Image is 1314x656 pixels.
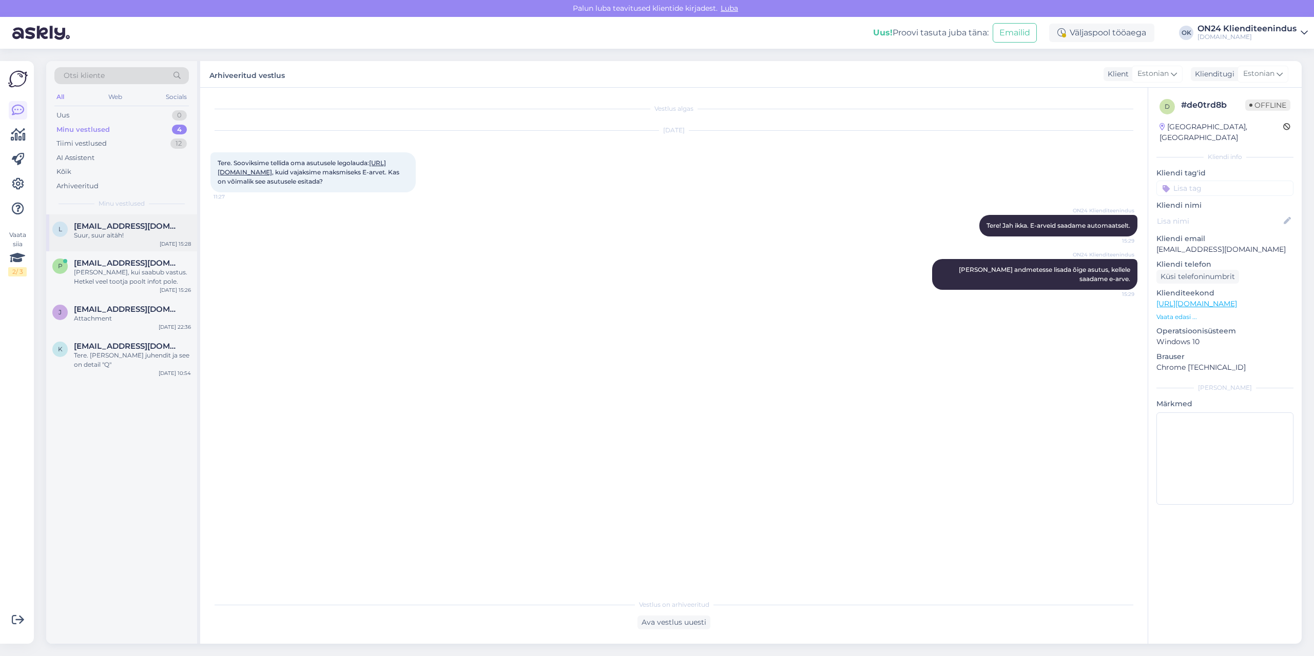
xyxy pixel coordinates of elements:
[74,342,181,351] span: kiffu65@gmail.com
[218,159,401,185] span: Tere. Sooviksime tellida oma asutusele legolauda: , kuid vajaksime maksmiseks E-arvet. Kas on või...
[1156,399,1293,409] p: Märkmed
[1156,200,1293,211] p: Kliendi nimi
[159,369,191,377] div: [DATE] 10:54
[1156,351,1293,362] p: Brauser
[1157,215,1282,227] input: Lisa nimi
[210,104,1137,113] div: Vestlus algas
[1160,122,1283,143] div: [GEOGRAPHIC_DATA], [GEOGRAPHIC_DATA]
[56,110,69,121] div: Uus
[1197,25,1297,33] div: ON24 Klienditeenindus
[1191,69,1234,79] div: Klienditugi
[56,125,110,135] div: Minu vestlused
[99,199,145,208] span: Minu vestlused
[8,69,28,89] img: Askly Logo
[1156,312,1293,322] p: Vaata edasi ...
[1165,103,1170,110] span: d
[1073,251,1134,259] span: ON24 Klienditeenindus
[1156,152,1293,162] div: Kliendi info
[1156,168,1293,178] p: Kliendi tag'id
[1197,33,1297,41] div: [DOMAIN_NAME]
[873,27,989,39] div: Proovi tasuta juba täna:
[1156,336,1293,347] p: Windows 10
[1156,181,1293,196] input: Lisa tag
[160,240,191,248] div: [DATE] 15:28
[74,259,181,268] span: piret.laurisson@gmail.com
[56,181,99,191] div: Arhiveeritud
[74,231,191,240] div: Suur, suur aitäh!
[1156,299,1237,308] a: [URL][DOMAIN_NAME]
[74,222,181,231] span: leonald@leonald.com
[74,268,191,286] div: [PERSON_NAME], kui saabub vastus. Hetkel veel tootja poolt infot pole.
[1245,100,1290,111] span: Offline
[170,138,187,149] div: 12
[1156,362,1293,373] p: Chrome [TECHNICAL_ID]
[74,351,191,369] div: Tere. [PERSON_NAME] juhendit ja see on detail "Q"
[987,222,1130,229] span: Tere! Jah ikka. E-arveid saadame automaatselt.
[164,90,189,104] div: Socials
[56,153,94,163] div: AI Assistent
[1181,99,1245,111] div: # de0trd8b
[74,305,181,314] span: juljasmir@yandex.ru
[58,262,63,270] span: p
[1243,68,1274,79] span: Estonian
[1156,288,1293,299] p: Klienditeekond
[1156,383,1293,392] div: [PERSON_NAME]
[58,345,63,353] span: k
[1096,290,1134,298] span: 15:29
[54,90,66,104] div: All
[56,167,71,177] div: Kõik
[210,126,1137,135] div: [DATE]
[1156,259,1293,270] p: Kliendi telefon
[1104,69,1129,79] div: Klient
[8,267,27,276] div: 2 / 3
[1073,207,1134,214] span: ON24 Klienditeenindus
[1156,233,1293,244] p: Kliendi email
[1179,26,1193,40] div: OK
[8,230,27,276] div: Vaata siia
[56,138,107,149] div: Tiimi vestlused
[64,70,105,81] span: Otsi kliente
[214,193,252,201] span: 11:27
[172,125,187,135] div: 4
[1156,244,1293,255] p: [EMAIL_ADDRESS][DOMAIN_NAME]
[172,110,187,121] div: 0
[718,4,741,13] span: Luba
[59,225,62,233] span: l
[1049,24,1154,42] div: Väljaspool tööaega
[959,266,1132,283] span: [PERSON_NAME] andmetesse lisada õige asutus, kellele saadame e-arve.
[1197,25,1308,41] a: ON24 Klienditeenindus[DOMAIN_NAME]
[873,28,893,37] b: Uus!
[993,23,1037,43] button: Emailid
[74,314,191,323] div: Attachment
[159,323,191,331] div: [DATE] 22:36
[1137,68,1169,79] span: Estonian
[639,600,709,609] span: Vestlus on arhiveeritud
[1156,270,1239,284] div: Küsi telefoninumbrit
[160,286,191,294] div: [DATE] 15:26
[209,67,285,81] label: Arhiveeritud vestlus
[1096,237,1134,245] span: 15:29
[637,615,710,629] div: Ava vestlus uuesti
[106,90,124,104] div: Web
[59,308,62,316] span: j
[1156,326,1293,336] p: Operatsioonisüsteem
